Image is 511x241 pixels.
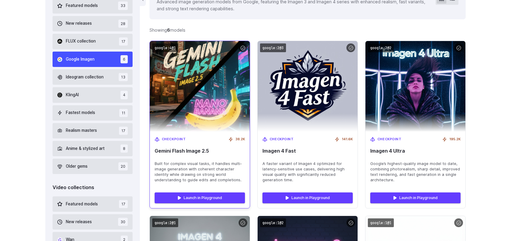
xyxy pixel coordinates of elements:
[342,137,353,142] span: 141.6K
[53,141,133,156] button: Anime & stylized art 8
[66,56,95,63] span: Google Imagen
[121,91,128,99] span: 4
[66,2,98,9] span: Featured models
[53,87,133,103] button: KlingAI 4
[66,219,92,225] span: New releases
[66,74,104,81] span: Ideogram collection
[121,55,128,63] span: 6
[118,2,128,10] span: 33
[155,161,245,183] span: Built for complex visual tasks, it handles multi-image generation with coherent character identit...
[119,200,128,208] span: 17
[258,41,358,132] img: Imagen 4 Fast
[162,137,186,142] span: Checkpoint
[155,148,245,154] span: Gemini Flash Image 2.5
[449,137,461,142] span: 195.2K
[53,105,133,121] button: Fastest models 11
[121,144,128,153] span: 8
[66,109,95,116] span: Fastest models
[260,218,286,227] code: google:1@2
[66,92,79,98] span: KlingAI
[365,41,465,132] img: Imagen 4 Ultra
[119,73,128,81] span: 13
[66,201,98,208] span: Featured models
[152,218,178,227] code: google:2@1
[119,37,128,46] span: 17
[66,20,92,27] span: New releases
[118,162,128,170] span: 20
[167,27,170,33] strong: 6
[262,161,353,183] span: A faster variant of Imagen 4 optimized for latency-sensitive use cases, delivering high visual qu...
[118,20,128,28] span: 28
[262,148,353,154] span: Imagen 4 Fast
[236,137,245,142] span: 38.2K
[368,43,394,52] code: google:2@2
[53,69,133,85] button: Ideogram collection 13
[66,145,104,152] span: Anime & stylized art
[370,161,461,183] span: Google’s highest-quality image model to date, combining photorealism, sharp detail, improved text...
[149,27,185,33] div: Showing models
[53,184,133,192] div: Video collections
[260,43,286,52] code: google:2@3
[53,159,133,174] button: Older gems 20
[119,127,128,135] span: 17
[370,192,461,203] a: Launch in Playground
[53,196,133,212] button: Featured models 17
[155,192,245,203] a: Launch in Playground
[262,192,353,203] a: Launch in Playground
[368,218,394,227] code: google:1@1
[118,218,128,226] span: 30
[66,163,88,170] span: Older gems
[145,36,255,136] img: Gemini Flash Image 2.5
[66,127,97,134] span: Realism masters
[270,137,294,142] span: Checkpoint
[370,148,461,154] span: Imagen 4 Ultra
[378,137,402,142] span: Checkpoint
[53,34,133,49] button: FLUX collection 17
[53,52,133,67] button: Google Imagen 6
[152,43,178,52] code: google:4@1
[119,109,128,117] span: 11
[66,38,96,45] span: FLUX collection
[53,214,133,230] button: New releases 30
[53,16,133,31] button: New releases 28
[53,123,133,138] button: Realism masters 17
